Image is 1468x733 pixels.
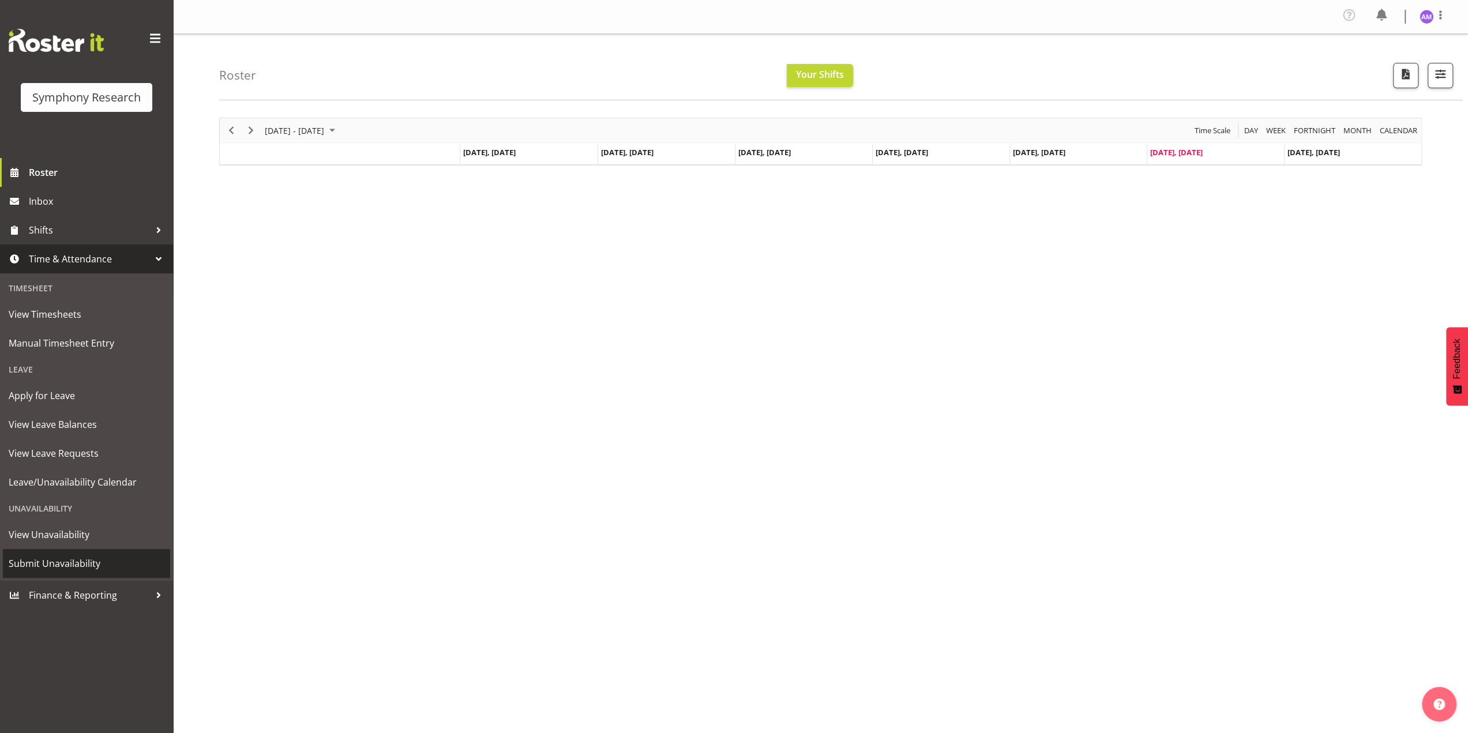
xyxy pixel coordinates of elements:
span: [DATE], [DATE] [738,147,791,157]
button: Time Scale [1193,123,1233,138]
span: [DATE], [DATE] [1287,147,1340,157]
span: View Unavailability [9,526,164,543]
div: Leave [3,358,170,381]
span: Submit Unavailability [9,555,164,572]
a: Apply for Leave [3,381,170,410]
span: View Leave Requests [9,445,164,462]
span: Finance & Reporting [29,587,150,604]
a: View Leave Requests [3,439,170,468]
a: Manual Timesheet Entry [3,329,170,358]
span: Week [1265,123,1287,138]
span: Day [1243,123,1259,138]
span: View Leave Balances [9,416,164,433]
span: Time & Attendance [29,250,150,268]
span: Manual Timesheet Entry [9,334,164,352]
div: Timesheet [3,276,170,300]
span: [DATE], [DATE] [601,147,654,157]
span: [DATE], [DATE] [1013,147,1065,157]
span: [DATE], [DATE] [876,147,928,157]
span: [DATE], [DATE] [1150,147,1203,157]
div: Unavailability [3,497,170,520]
a: View Timesheets [3,300,170,329]
div: Timeline Week of August 30, 2025 [219,118,1422,166]
span: calendar [1379,123,1418,138]
div: Symphony Research [32,89,141,106]
div: Next [241,118,261,142]
button: Next [243,123,259,138]
span: Inbox [29,193,167,210]
a: Leave/Unavailability Calendar [3,468,170,497]
img: amal-makan1835.jpg [1420,10,1433,24]
span: View Timesheets [9,306,164,323]
span: Your Shifts [796,68,844,81]
span: [DATE] - [DATE] [264,123,325,138]
button: Download a PDF of the roster according to the set date range. [1393,63,1418,88]
span: Fortnight [1293,123,1336,138]
button: Feedback - Show survey [1446,327,1468,405]
a: View Leave Balances [3,410,170,439]
button: Fortnight [1292,123,1338,138]
button: Timeline Day [1242,123,1260,138]
a: Submit Unavailability [3,549,170,578]
button: August 25 - 31, 2025 [263,123,340,138]
span: Month [1342,123,1373,138]
span: Leave/Unavailability Calendar [9,473,164,491]
button: Timeline Week [1264,123,1288,138]
span: Shifts [29,221,150,239]
button: Previous [224,123,239,138]
span: [DATE], [DATE] [463,147,516,157]
span: Feedback [1452,339,1462,379]
img: help-xxl-2.png [1433,698,1445,710]
span: Roster [29,164,167,181]
span: Time Scale [1193,123,1232,138]
button: Timeline Month [1342,123,1374,138]
button: Your Shifts [787,64,853,87]
a: View Unavailability [3,520,170,549]
button: Month [1378,123,1420,138]
div: Previous [221,118,241,142]
h4: Roster [219,69,256,82]
button: Filter Shifts [1428,63,1453,88]
span: Apply for Leave [9,387,164,404]
img: Rosterit website logo [9,29,104,52]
